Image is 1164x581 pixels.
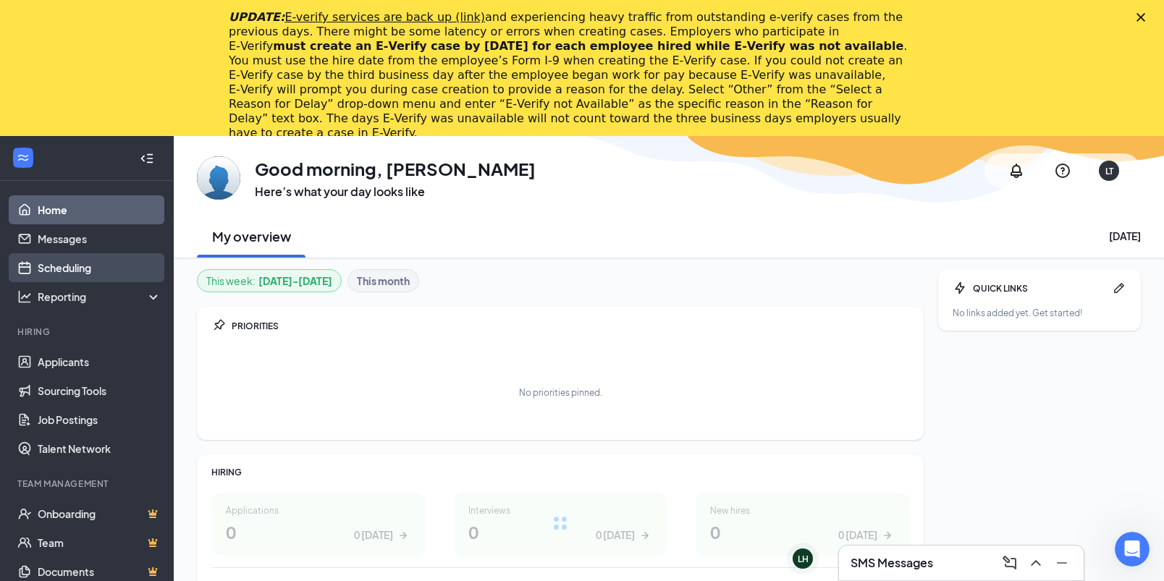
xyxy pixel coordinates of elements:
[232,320,909,332] div: PRIORITIES
[38,528,161,557] a: TeamCrown
[519,386,602,399] div: No priorities pinned.
[38,224,161,253] a: Messages
[38,253,161,282] a: Scheduling
[1023,551,1046,574] button: ChevronUp
[229,10,912,140] div: and experiencing heavy traffic from outstanding e-verify cases from the previous days. There migh...
[38,195,161,224] a: Home
[1049,551,1072,574] button: Minimize
[953,281,967,295] svg: Bolt
[1008,162,1025,179] svg: Notifications
[284,10,485,24] a: E-verify services are back up (link)
[17,478,159,490] div: Team Management
[17,326,159,338] div: Hiring
[206,273,332,289] div: This week :
[1053,554,1071,572] svg: Minimize
[229,10,485,24] i: UPDATE:
[1109,229,1141,243] div: [DATE]
[953,307,1126,319] div: No links added yet. Get started!
[1136,13,1151,22] div: Close
[211,466,909,478] div: HIRING
[140,151,154,166] svg: Collapse
[851,555,933,571] h3: SMS Messages
[17,289,32,304] svg: Analysis
[38,434,161,463] a: Talent Network
[38,376,161,405] a: Sourcing Tools
[38,405,161,434] a: Job Postings
[258,273,332,289] b: [DATE] - [DATE]
[973,282,1106,294] div: QUICK LINKS
[1001,554,1018,572] svg: ComposeMessage
[38,347,161,376] a: Applicants
[997,551,1020,574] button: ComposeMessage
[1054,162,1071,179] svg: QuestionInfo
[357,273,410,289] b: This month
[273,39,903,53] b: must create an E‑Verify case by [DATE] for each employee hired while E‑Verify was not available
[255,156,536,181] h1: Good morning, [PERSON_NAME]
[197,156,240,200] img: Liz Tipton
[211,318,226,333] svg: Pin
[212,227,291,245] h2: My overview
[1112,281,1126,295] svg: Pen
[1115,532,1150,567] iframe: Intercom live chat
[16,150,30,165] svg: WorkstreamLogo
[1105,165,1113,177] div: LT
[1027,554,1045,572] svg: ChevronUp
[38,289,162,304] div: Reporting
[798,553,809,565] div: LH
[38,499,161,528] a: OnboardingCrown
[255,184,536,200] h3: Here’s what your day looks like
